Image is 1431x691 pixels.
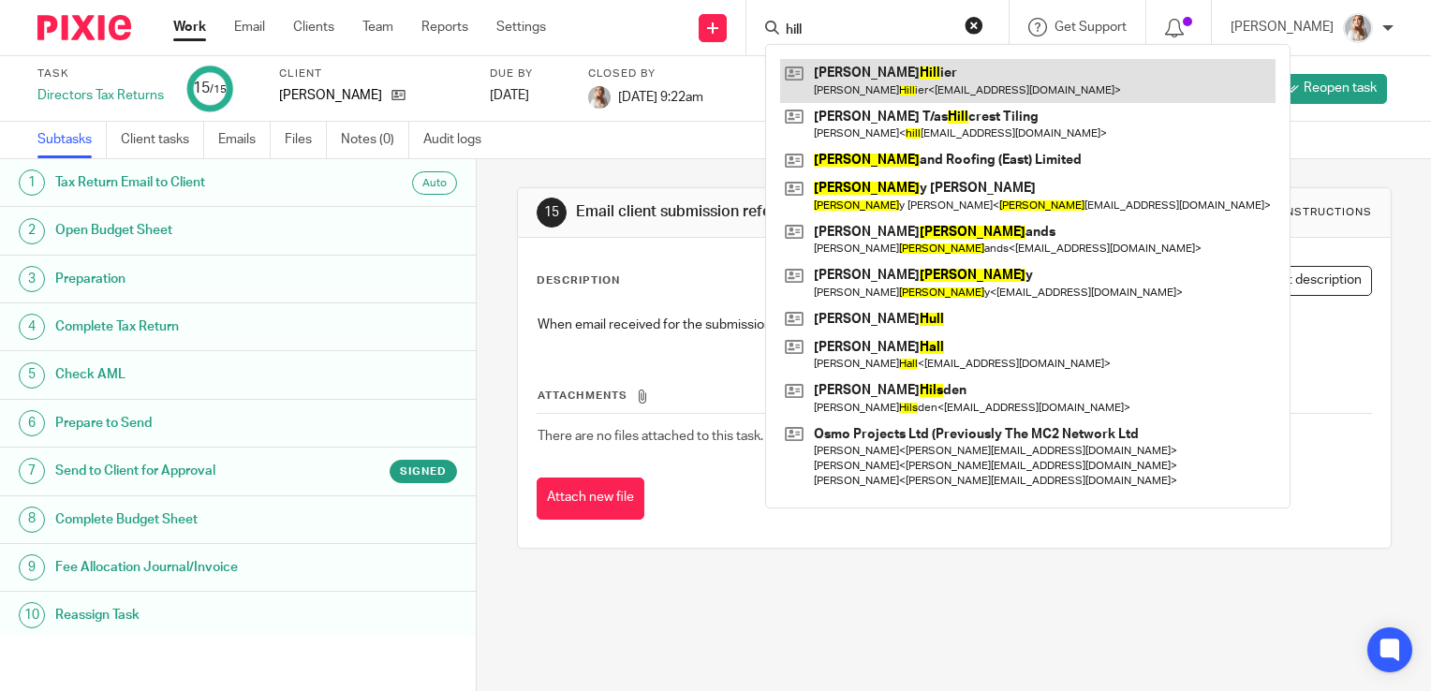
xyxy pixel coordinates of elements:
[19,314,45,340] div: 4
[55,553,323,581] h1: Fee Allocation Journal/Invoice
[293,18,334,37] a: Clients
[1055,21,1127,34] span: Get Support
[19,218,45,244] div: 2
[19,169,45,196] div: 1
[37,86,164,105] div: Directors Tax Returns
[19,554,45,581] div: 9
[538,390,627,401] span: Attachments
[55,409,323,437] h1: Prepare to Send
[400,463,447,479] span: Signed
[55,457,323,485] h1: Send to Client for Approval
[19,458,45,484] div: 7
[412,171,457,195] div: Auto
[784,22,952,39] input: Search
[173,18,206,37] a: Work
[1343,13,1373,43] img: IMG_9968.jpg
[1275,74,1387,104] a: Reopen task
[537,273,620,288] p: Description
[362,18,393,37] a: Team
[279,86,382,105] p: [PERSON_NAME]
[965,16,983,35] button: Clear
[55,265,323,293] h1: Preparation
[588,66,703,81] label: Closed by
[55,360,323,389] h1: Check AML
[19,362,45,389] div: 5
[618,90,703,103] span: [DATE] 9:22am
[1282,205,1372,220] div: Instructions
[538,430,763,443] span: There are no files attached to this task.
[1304,79,1377,97] span: Reopen task
[19,507,45,533] div: 8
[285,122,327,158] a: Files
[1231,18,1334,37] p: [PERSON_NAME]
[55,216,323,244] h1: Open Budget Sheet
[210,84,227,95] small: /15
[234,18,265,37] a: Email
[588,86,611,109] img: IMG_9968.jpg
[496,18,546,37] a: Settings
[19,410,45,436] div: 6
[279,66,466,81] label: Client
[537,478,644,520] button: Attach new file
[537,198,567,228] div: 15
[55,313,323,341] h1: Complete Tax Return
[55,506,323,534] h1: Complete Budget Sheet
[19,602,45,628] div: 10
[37,122,107,158] a: Subtasks
[1241,266,1372,296] button: Edit description
[538,316,1371,334] p: When email received for the submission reference, please forward this to client
[490,86,565,105] div: [DATE]
[218,122,271,158] a: Emails
[37,66,164,81] label: Task
[19,266,45,292] div: 3
[121,122,204,158] a: Client tasks
[55,601,323,629] h1: Reassign Task
[576,202,994,222] h1: Email client submission reference
[421,18,468,37] a: Reports
[37,15,131,40] img: Pixie
[490,66,565,81] label: Due by
[423,122,495,158] a: Audit logs
[341,122,409,158] a: Notes (0)
[55,169,323,197] h1: Tax Return Email to Client
[193,78,227,99] div: 15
